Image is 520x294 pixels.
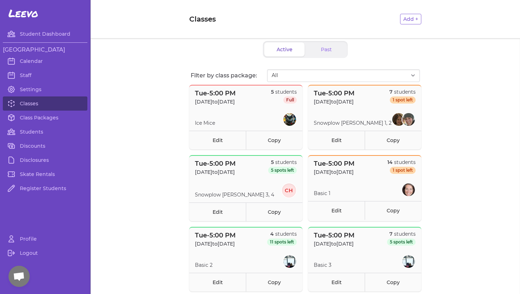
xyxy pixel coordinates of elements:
a: Register Students [3,181,87,195]
a: Edit [189,131,246,149]
a: Students [3,125,87,139]
a: Edit [189,202,246,221]
span: 5 [271,159,274,165]
p: Tue - 5:00 PM [195,230,236,240]
a: Edit [308,201,365,220]
button: Active [264,42,305,57]
p: Tue - 5:00 PM [195,88,236,98]
p: [DATE] to [DATE] [195,98,236,105]
p: Tue - 5:00 PM [195,159,236,169]
p: [DATE] to [DATE] [195,169,236,176]
a: Settings [3,82,87,96]
a: Copy [365,131,421,149]
p: Snowplow [PERSON_NAME] 3, 4 [195,191,274,198]
a: Student Dashboard [3,27,87,41]
p: Tue - 5:00 PM [314,88,354,98]
span: 11 spots left [267,239,297,246]
p: students [387,230,416,237]
a: Classes [3,96,87,111]
p: students [271,88,297,95]
p: Ice Mice [195,119,215,127]
p: Tue - 5:00 PM [314,230,354,240]
p: [DATE] to [DATE] [314,240,354,247]
a: Disclosures [3,153,87,167]
a: Discounts [3,139,87,153]
a: Copy [365,273,421,292]
p: [DATE] to [DATE] [314,169,354,176]
p: Basic 3 [314,261,331,269]
span: Leevo [8,7,38,20]
a: Edit [189,273,246,292]
p: Tue - 5:00 PM [314,159,354,169]
span: 1 spot left [390,167,416,174]
a: Staff [3,68,87,82]
p: Filter by class package: [191,71,267,80]
a: Logout [3,246,87,260]
div: Open chat [8,266,30,287]
span: 5 spots left [268,167,297,174]
p: students [268,159,297,166]
p: Basic 1 [314,190,330,197]
span: 5 [271,89,274,95]
span: Full [283,96,297,104]
p: students [387,159,416,166]
text: CH [285,187,294,194]
span: 14 [387,159,393,165]
p: students [267,230,297,237]
a: Copy [365,201,421,220]
p: Basic 2 [195,261,213,269]
a: Skate Rentals [3,167,87,181]
a: Edit [308,131,365,149]
h3: [GEOGRAPHIC_DATA] [3,46,87,54]
p: [DATE] to [DATE] [195,240,236,247]
p: students [389,88,416,95]
span: 4 [270,231,274,237]
p: Snowplow [PERSON_NAME] 1, 2 [314,119,392,127]
button: Past [306,42,346,57]
span: 7 [389,89,393,95]
a: Calendar [3,54,87,68]
span: 7 [389,231,393,237]
a: Profile [3,232,87,246]
p: [DATE] to [DATE] [314,98,354,105]
a: Edit [308,273,365,292]
a: Copy [246,202,302,221]
a: Copy [246,273,302,292]
span: 1 spot left [390,96,416,104]
button: Add + [400,14,421,24]
span: 5 spots left [387,239,416,246]
a: Copy [246,131,302,149]
a: Class Packages [3,111,87,125]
